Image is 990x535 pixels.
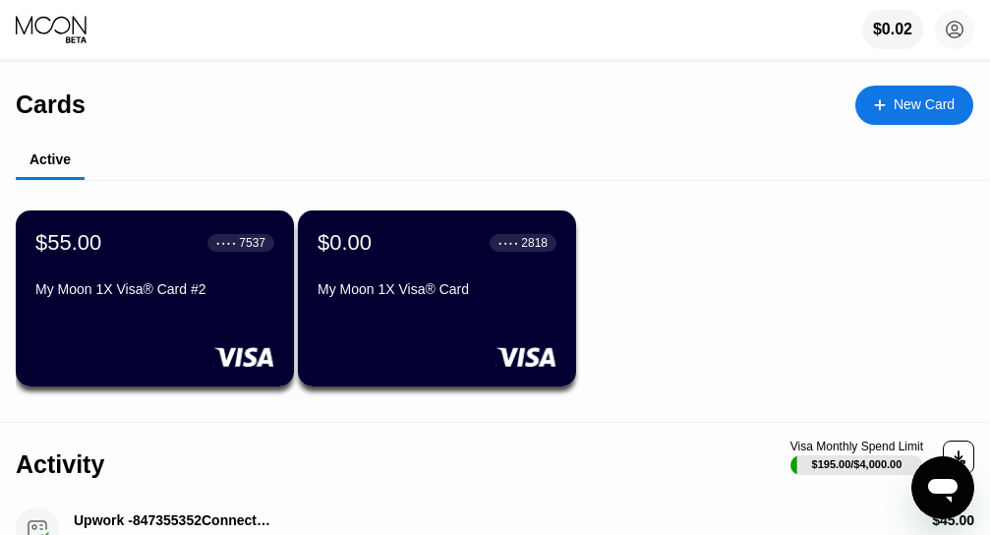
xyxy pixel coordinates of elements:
div: Activity [16,450,104,479]
div: Visa Monthly Spend Limit$195.00/$4,000.00 [790,440,923,475]
div: Active [29,151,71,167]
iframe: Button to launch messaging window [911,456,974,519]
div: 2818 [521,236,548,250]
div: New Card [894,96,955,113]
div: ● ● ● ● [498,240,518,246]
div: New Card [855,86,973,125]
div: 7537 [239,236,265,250]
div: $0.02 [873,21,912,38]
div: Visa Monthly Spend Limit [790,440,923,453]
div: $55.00 [35,230,101,256]
div: My Moon 1X Visa® Card [318,281,556,297]
div: Cards [16,90,86,119]
div: $0.02 [862,10,923,49]
div: Upwork -847355352ConnectsDublin IE [74,512,270,528]
div: $0.00 [318,230,372,256]
div: $45.00 [932,512,974,528]
div: $195.00 / $4,000.00 [812,458,903,470]
div: $0.00● ● ● ●2818My Moon 1X Visa® Card [298,210,576,386]
div: ● ● ● ● [216,240,236,246]
div: $55.00● ● ● ●7537My Moon 1X Visa® Card #2 [16,210,294,386]
div: My Moon 1X Visa® Card #2 [35,281,274,297]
